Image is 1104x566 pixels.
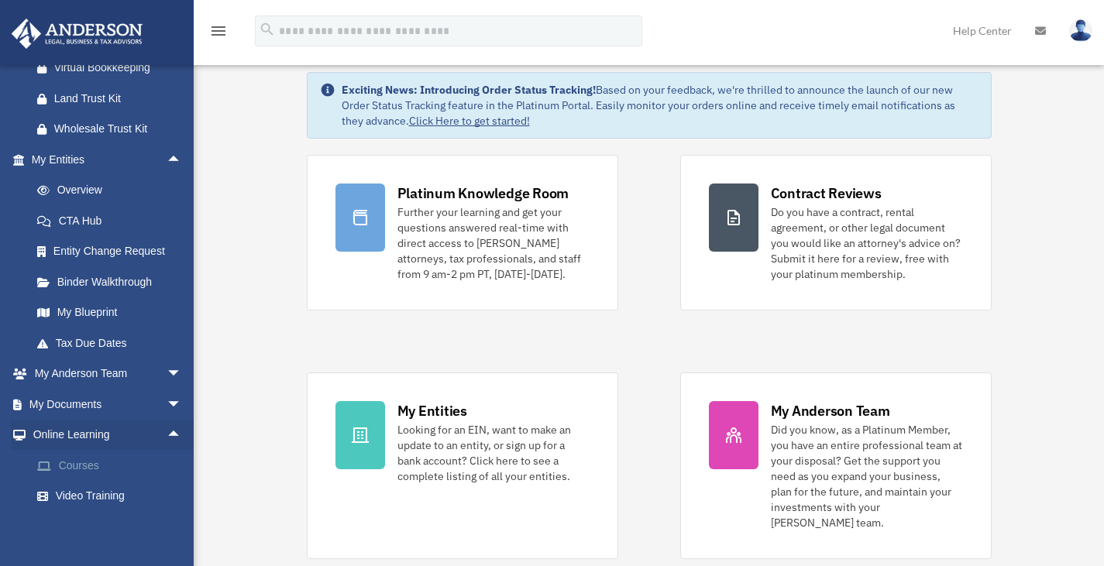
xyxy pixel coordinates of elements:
a: Binder Walkthrough [22,266,205,297]
div: My Anderson Team [771,401,890,420]
a: Land Trust Kit [22,83,205,114]
div: Based on your feedback, we're thrilled to announce the launch of our new Order Status Tracking fe... [342,82,978,129]
div: Land Trust Kit [54,89,186,108]
a: My Entitiesarrow_drop_up [11,144,205,175]
span: arrow_drop_up [167,144,198,176]
div: My Entities [397,401,467,420]
div: Virtual Bookkeeping [54,58,186,77]
a: My Documentsarrow_drop_down [11,389,205,420]
img: User Pic [1069,19,1092,42]
a: Platinum Knowledge Room Further your learning and get your questions answered real-time with dire... [307,155,618,310]
div: Do you have a contract, rental agreement, or other legal document you would like an attorney's ad... [771,204,963,282]
a: My Anderson Team Did you know, as a Platinum Member, you have an entire professional team at your... [680,372,992,559]
a: Courses [22,450,205,481]
a: Tax Due Dates [22,328,205,358]
div: Contract Reviews [771,184,882,203]
strong: Exciting News: Introducing Order Status Tracking! [342,83,596,97]
a: Resources [22,511,205,542]
a: CTA Hub [22,205,205,236]
img: Anderson Advisors Platinum Portal [7,19,147,49]
i: menu [209,22,228,40]
a: Overview [22,175,205,206]
a: My Blueprint [22,297,205,328]
a: Wholesale Trust Kit [22,114,205,145]
div: Platinum Knowledge Room [397,184,569,203]
div: Wholesale Trust Kit [54,119,186,139]
span: arrow_drop_down [167,358,198,390]
a: Video Training [22,481,205,512]
a: menu [209,27,228,40]
a: Virtual Bookkeeping [22,53,205,84]
a: Online Learningarrow_drop_up [11,420,205,451]
a: Entity Change Request [22,236,205,267]
div: Looking for an EIN, want to make an update to an entity, or sign up for a bank account? Click her... [397,422,590,484]
a: My Entities Looking for an EIN, want to make an update to an entity, or sign up for a bank accoun... [307,372,618,559]
a: Click Here to get started! [409,114,530,128]
a: Contract Reviews Do you have a contract, rental agreement, or other legal document you would like... [680,155,992,310]
span: arrow_drop_down [167,389,198,420]
a: My Anderson Teamarrow_drop_down [11,358,205,389]
div: Further your learning and get your questions answered real-time with direct access to [PERSON_NAM... [397,204,590,282]
i: search [259,21,276,38]
span: arrow_drop_up [167,420,198,451]
div: Did you know, as a Platinum Member, you have an entire professional team at your disposal? Get th... [771,422,963,530]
